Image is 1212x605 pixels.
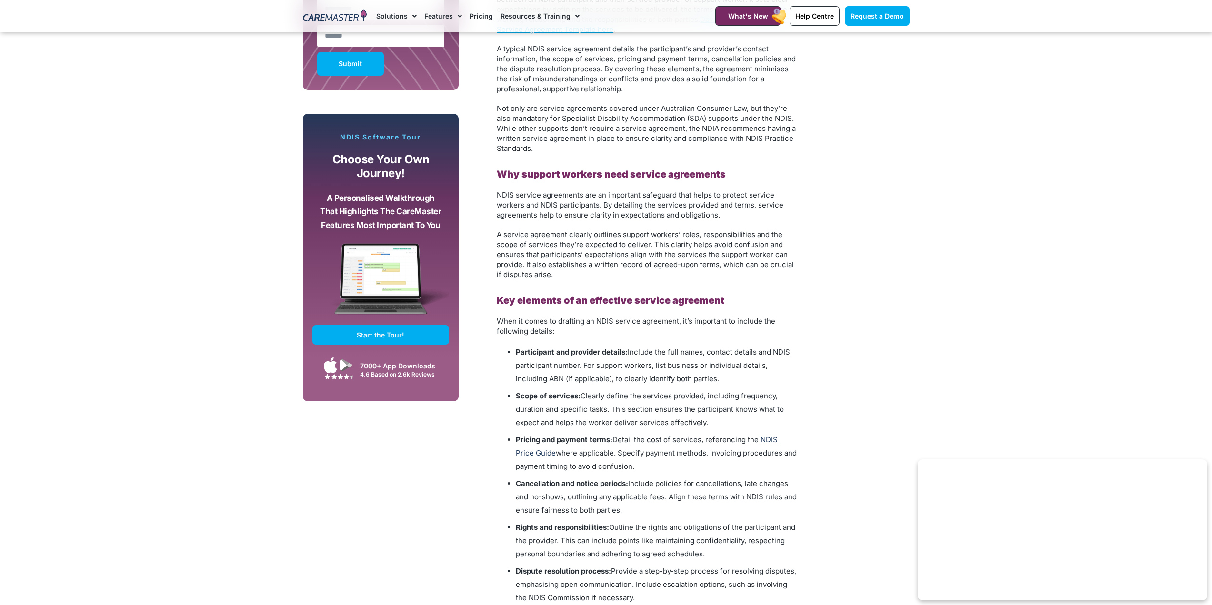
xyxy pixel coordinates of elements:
b: Key elements of an effective service agreement [497,295,724,306]
p: A personalised walkthrough that highlights the CareMaster features most important to you [320,191,442,232]
span: Start the Tour! [357,331,404,339]
img: CareMaster Software Mockup on Screen [312,243,450,325]
iframe: Popup CTA [918,459,1207,600]
span: Not only are service agreements covered under Australian Consumer Law, but they’re also mandatory... [497,104,796,153]
b: Cancellation and notice periods: [516,479,628,488]
span: A typical NDIS service agreement details the participant’s and provider’s contact information, th... [497,44,796,93]
span: Include the full names, contact details and NDIS participant number. For support workers, list bu... [516,347,790,383]
span: What's New [728,12,768,20]
span: Detail the cost of services, referencing the [612,435,759,444]
span: Help Centre [795,12,834,20]
button: Submit [317,52,384,76]
div: 4.6 Based on 2.6k Reviews [360,371,444,378]
span: Request a Demo [851,12,904,20]
b: Dispute resolution process: [516,566,611,575]
p: Choose your own journey! [320,153,442,180]
div: 7000+ App Downloads [360,361,444,371]
img: CareMaster Logo [303,9,367,23]
b: Rights and responsibilities: [516,523,609,532]
img: Apple App Store Icon [324,357,337,373]
b: Participant and provider details: [516,347,628,357]
span: Submit [339,61,362,66]
span: Provide a step-by-step process for resolving disputes, emphasising open communication. Include es... [516,566,796,602]
p: NDIS Software Tour [312,133,450,141]
b: Why support workers need service agreements [497,169,726,180]
a: What's New [715,6,781,26]
span: Include policies for cancellations, late changes and no-shows, outlining any applicable fees. Ali... [516,479,797,515]
a: Request a Demo [845,6,910,26]
b: Scope of services: [516,391,581,400]
span: Clearly define the services provided, including frequency, duration and specific tasks. This sect... [516,391,784,427]
span: where applicable. Specify payment methods, invoicing procedures and payment timing to avoid confu... [516,448,797,471]
span: Outline the rights and obligations of the participant and the provider. This can include points l... [516,523,795,558]
a: Help Centre [790,6,840,26]
span: When it comes to drafting an NDIS service agreement, it’s important to include the following deta... [497,317,775,336]
b: Pricing and payment terms: [516,435,612,444]
img: Google Play Store App Review Stars [324,374,353,379]
a: Start the Tour! [312,325,450,345]
span: NDIS service agreements are an important safeguard that helps to protect service workers and NDIS... [497,190,783,219]
img: Google Play App Icon [340,358,353,372]
span: A service agreement clearly outlines support workers’ roles, responsibilities and the scope of se... [497,230,794,279]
